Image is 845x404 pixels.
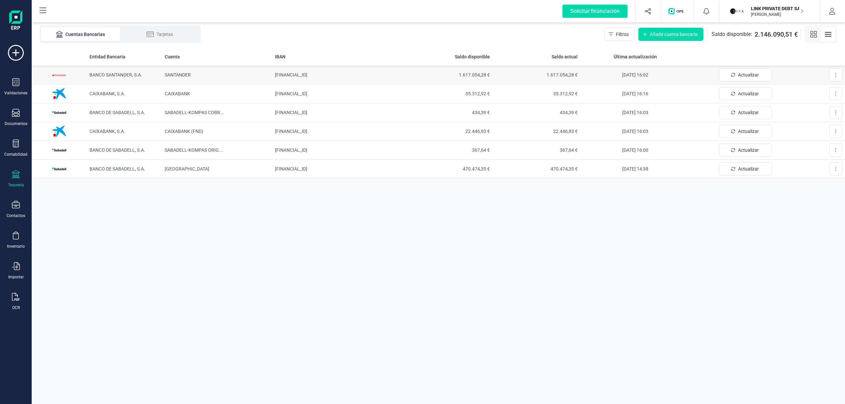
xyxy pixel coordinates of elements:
[7,244,25,249] div: Inventario
[622,110,648,115] span: [DATE] 16:03
[165,129,203,134] span: CAIXABANK (FND)
[12,305,20,310] div: OCR
[272,84,404,103] td: [FINANCIAL_ID]
[495,166,578,172] span: 470.474,35 €
[614,53,657,60] span: Última actualización
[407,147,490,153] span: 367,64 €
[622,72,648,78] span: [DATE] 16:02
[4,152,27,157] div: Contabilidad
[751,5,804,12] p: LINK PRIVATE DEBT SA
[719,106,772,119] button: Actualizar
[719,87,772,100] button: Actualizar
[272,122,404,141] td: [FINANCIAL_ID]
[165,147,223,153] span: SABADELL-KOMPAS ORIG ...
[165,166,209,171] span: [GEOGRAPHIC_DATA]
[272,103,404,122] td: [FINANCIAL_ID]
[755,30,798,39] span: 2.146.090,51 €
[49,103,69,122] img: Imagen de BANCO DE SABADELL, S.A.
[165,72,191,78] span: SANTANDER
[89,72,142,78] span: BANCO SANTANDER, S.A.
[89,129,125,134] span: CAIXABANK, S.A.
[738,147,759,153] span: Actualizar
[562,5,627,18] div: Solicitar financiación
[616,31,629,38] span: Filtros
[8,182,24,188] div: Tesorería
[5,121,27,126] div: Documentos
[738,128,759,135] span: Actualizar
[495,90,578,97] span: 35.312,92 €
[133,31,186,38] div: Tarjetas
[49,84,69,104] img: Imagen de CAIXABANK, S.A.
[727,1,812,22] button: LILINK PRIVATE DEBT SA[PERSON_NAME]
[49,121,69,141] img: Imagen de CAIXABANK, S.A.
[751,12,804,17] p: [PERSON_NAME]
[738,72,759,78] span: Actualizar
[719,162,772,175] button: Actualizar
[719,125,772,138] button: Actualizar
[622,129,648,134] span: [DATE] 16:03
[54,31,107,38] div: Cuentas Bancarias
[730,4,744,18] img: LI
[89,110,145,115] span: BANCO DE SABADELL, S.A.
[9,11,22,32] img: Logo Finanedi
[738,166,759,172] span: Actualizar
[8,274,24,280] div: Importar
[407,166,490,172] span: 470.474,35 €
[604,28,634,41] button: Filtros
[712,30,752,38] span: Saldo disponible:
[668,8,686,15] img: Logo de OPS
[49,159,69,179] img: Imagen de BANCO DE SABADELL, S.A.
[664,1,690,22] button: Logo de OPS
[738,90,759,97] span: Actualizar
[407,90,490,97] span: 35.312,92 €
[272,160,404,178] td: [FINANCIAL_ID]
[638,28,703,41] button: Añadir cuenta bancaria
[275,53,286,60] span: IBAN
[4,90,27,96] div: Validaciones
[407,128,490,135] span: 22.446,93 €
[650,31,698,38] span: Añadir cuenta bancaria
[738,109,759,116] span: Actualizar
[719,143,772,157] button: Actualizar
[272,141,404,160] td: [FINANCIAL_ID]
[407,72,490,78] span: 1.617.054,28 €
[455,53,490,60] span: Saldo disponible
[622,147,648,153] span: [DATE] 16:00
[165,110,224,115] span: SABADELL-KOMPAS COBR ...
[552,53,578,60] span: Saldo actual
[89,166,145,171] span: BANCO DE SABADELL, S.A.
[495,72,578,78] span: 1.617.054,28 €
[165,91,190,96] span: CAIXABANK
[719,68,772,81] button: Actualizar
[622,91,648,96] span: [DATE] 16:16
[165,53,180,60] span: Cuenta
[49,65,69,85] img: Imagen de BANCO SANTANDER, S.A.
[555,1,635,22] button: Solicitar financiación
[495,147,578,153] span: 367,64 €
[7,213,25,218] div: Contactos
[495,109,578,116] span: 434,39 €
[407,109,490,116] span: 434,39 €
[495,128,578,135] span: 22.446,93 €
[622,166,648,171] span: [DATE] 14:38
[89,147,145,153] span: BANCO DE SABADELL, S.A.
[89,91,125,96] span: CAIXABANK, S.A.
[272,66,404,84] td: [FINANCIAL_ID]
[89,53,125,60] span: Entidad Bancaria
[49,140,69,160] img: Imagen de BANCO DE SABADELL, S.A.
